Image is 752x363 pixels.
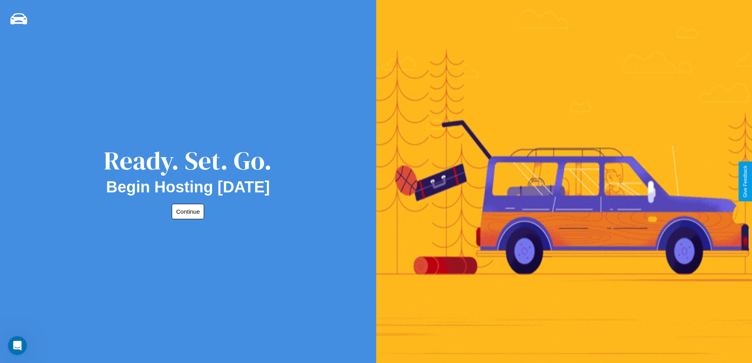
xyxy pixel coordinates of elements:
[106,178,270,196] h2: Begin Hosting [DATE]
[104,143,272,178] div: Ready. Set. Go.
[743,166,748,197] div: Give Feedback
[172,204,204,219] button: Continue
[8,336,27,355] iframe: Intercom live chat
